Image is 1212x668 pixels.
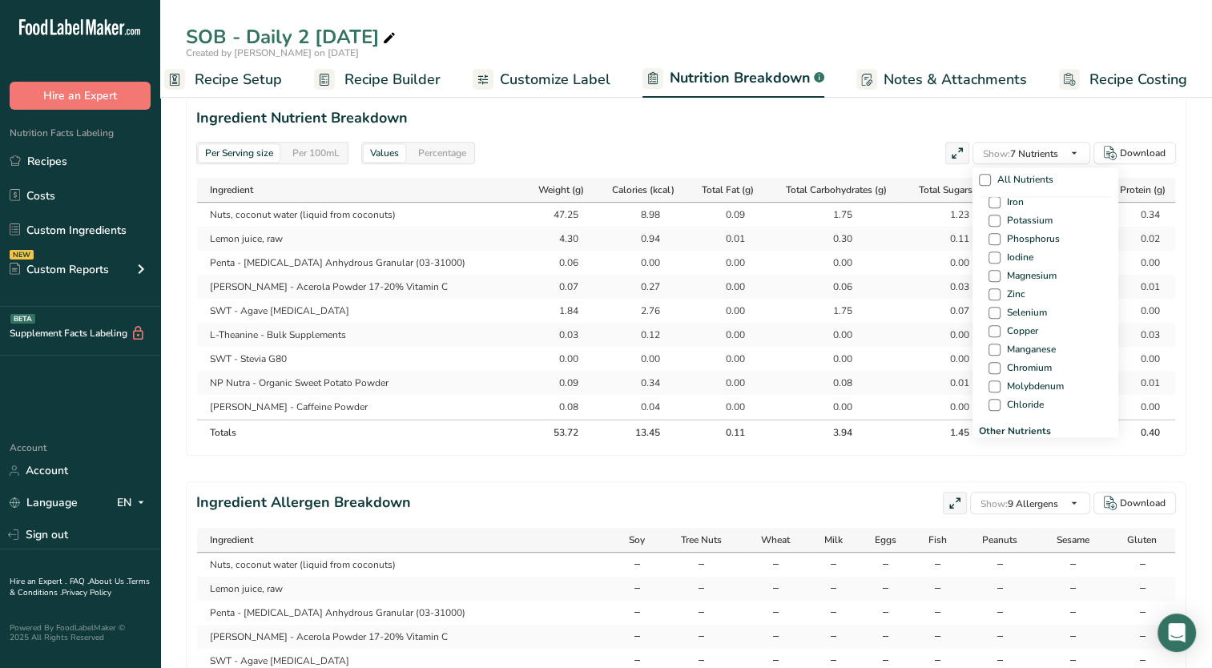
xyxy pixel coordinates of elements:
button: Hire an Expert [10,82,151,110]
div: 0.00 [704,280,744,294]
span: Copper [1001,325,1038,337]
span: Peanuts [982,533,1017,547]
div: 0.03 [538,328,578,342]
div: 0.00 [812,328,852,342]
div: 0.08 [812,376,852,390]
div: Per 100mL [286,144,346,162]
td: L-Theanine - Bulk Supplements [197,323,523,347]
span: Chloride [1001,399,1044,411]
td: Lemon juice, raw [197,227,523,251]
div: 0.09 [704,207,744,222]
div: 0.00 [1120,400,1160,414]
span: 7 Nutrients [983,147,1058,160]
a: Recipe Setup [164,62,282,98]
div: Powered By FoodLabelMaker © 2025 All Rights Reserved [10,623,151,642]
div: 0.01 [704,231,744,246]
span: Potassium [1001,215,1053,227]
div: NEW [10,250,34,260]
div: 0.00 [620,256,660,270]
div: 0.40 [1120,425,1160,440]
a: Privacy Policy [62,587,111,598]
div: 0.07 [929,304,969,318]
span: Manganese [1001,344,1056,356]
div: 0.00 [812,400,852,414]
div: 0.00 [929,400,969,414]
div: 0.00 [704,328,744,342]
div: 0.00 [538,352,578,366]
a: Hire an Expert . [10,576,66,587]
td: [PERSON_NAME] - Acerola Powder 17-20% Vitamin C [197,275,523,299]
div: 0.00 [704,400,744,414]
div: 0.00 [704,352,744,366]
div: Download [1120,496,1166,510]
div: 0.12 [620,328,660,342]
a: Terms & Conditions . [10,576,150,598]
span: All Nutrients [991,174,1053,186]
div: Values [364,144,405,162]
span: Iron [1001,196,1024,208]
div: 0.27 [620,280,660,294]
a: Recipe Builder [314,62,441,98]
td: NP Nutra - Organic Sweet Potato Powder [197,371,523,395]
div: 0.07 [538,280,578,294]
div: Per Serving size [199,144,280,162]
div: 0.06 [538,256,578,270]
div: 0.00 [812,352,852,366]
td: Nuts, coconut water (liquid from coconuts) [197,553,614,577]
span: Protein (g) [1119,183,1165,197]
div: Download [1120,146,1166,160]
td: [PERSON_NAME] - Acerola Powder 17-20% Vitamin C [197,625,614,649]
span: Recipe Builder [344,69,441,91]
div: 47.25 [538,207,578,222]
span: Show: [980,497,1008,510]
span: Created by [PERSON_NAME] on [DATE] [186,46,359,59]
div: 0.11 [704,425,744,440]
div: 1.45 [929,425,969,440]
button: Show:7 Nutrients [972,142,1090,164]
div: Open Intercom Messenger [1158,614,1196,652]
span: Soy [629,533,645,547]
div: 0.00 [704,304,744,318]
span: Sesame [1057,533,1089,547]
td: Penta - [MEDICAL_DATA] Anhydrous Granular (03-31000) [197,251,523,275]
div: EN [117,493,151,513]
div: 1.23 [929,207,969,222]
a: Notes & Attachments [856,62,1027,98]
div: 0.03 [929,280,969,294]
td: [PERSON_NAME] - Caffeine Powder [197,395,523,419]
div: Percentage [412,144,473,162]
div: 1.84 [538,304,578,318]
div: 1.75 [812,207,852,222]
span: Calories (kcal) [612,183,674,197]
span: Notes & Attachments [884,69,1027,91]
span: Wheat [761,533,790,547]
span: Ingredient [210,533,253,547]
a: Nutrition Breakdown [642,60,824,99]
span: Phosphorus [1001,233,1060,245]
span: Gluten [1127,533,1157,547]
td: Lemon juice, raw [197,577,614,601]
span: Other Nutrients [979,424,1112,438]
span: Selenium [1001,307,1047,319]
div: 0.03 [1120,328,1160,342]
span: Fish [928,533,947,547]
span: Customize Label [500,69,610,91]
div: 2.76 [620,304,660,318]
a: FAQ . [70,576,89,587]
div: 1.75 [812,304,852,318]
button: Download [1093,492,1176,514]
span: Chromium [1001,362,1052,374]
span: Iodine [1001,252,1033,264]
div: 0.00 [812,256,852,270]
td: SWT - Stevia G80 [197,347,523,371]
div: 53.72 [538,425,578,440]
div: 0.30 [812,231,852,246]
h2: Ingredient Allergen Breakdown [196,492,411,514]
div: 0.01 [1120,376,1160,390]
span: Weight (g) [538,183,584,197]
div: 0.01 [929,376,969,390]
button: Download [1093,142,1176,164]
span: Eggs [875,533,896,547]
span: Total Fat (g) [701,183,753,197]
div: 0.02 [1120,231,1160,246]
